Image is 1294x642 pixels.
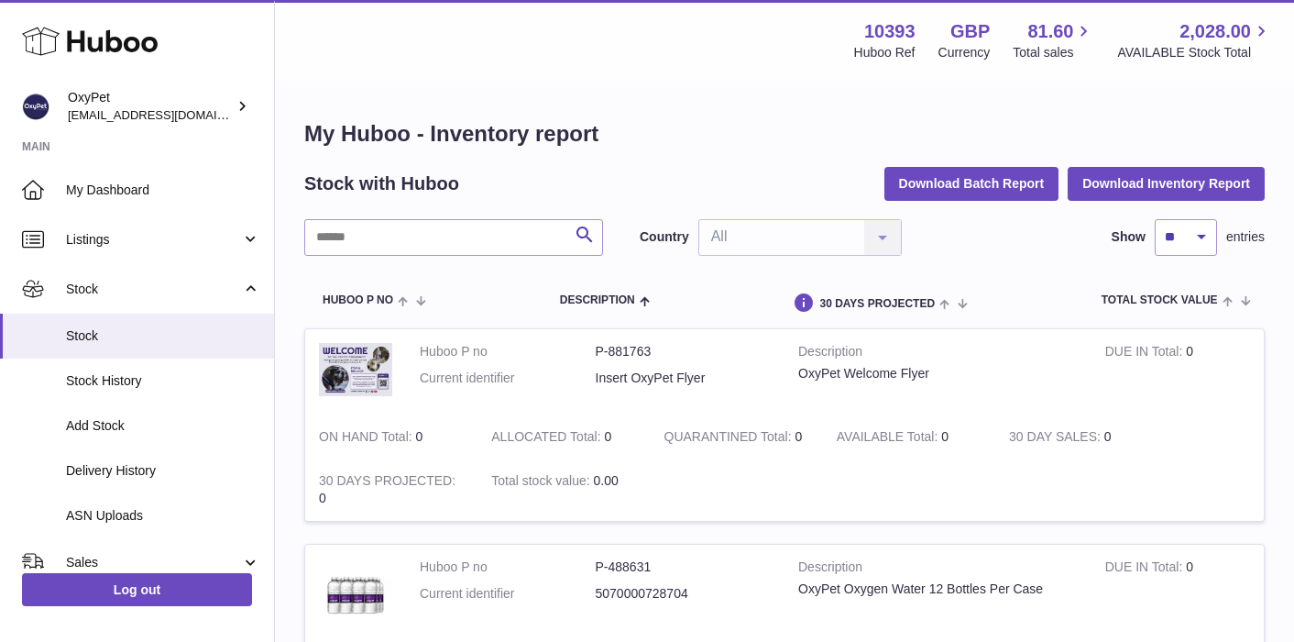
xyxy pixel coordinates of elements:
[819,298,935,310] span: 30 DAYS PROJECTED
[864,19,916,44] strong: 10393
[664,429,795,448] strong: QUARANTINED Total
[66,372,260,390] span: Stock History
[560,294,635,306] span: Description
[1013,19,1094,61] a: 81.60 Total sales
[304,119,1265,149] h1: My Huboo - Inventory report
[1009,429,1104,448] strong: 30 DAY SALES
[66,281,241,298] span: Stock
[854,44,916,61] div: Huboo Ref
[319,559,392,632] img: product image
[323,294,393,306] span: Huboo P no
[1013,44,1094,61] span: Total sales
[66,507,260,525] span: ASN Uploads
[319,473,455,493] strong: 30 DAYS PROJECTED
[823,415,995,459] td: 0
[66,231,241,249] span: Listings
[594,473,619,488] span: 0.00
[596,585,772,603] dd: 5070000728704
[22,573,252,606] a: Log out
[950,19,990,44] strong: GBP
[596,343,772,360] dd: P-881763
[66,327,260,345] span: Stock
[66,554,241,571] span: Sales
[491,473,593,493] strong: Total stock value
[66,182,260,199] span: My Dashboard
[319,343,392,396] img: product image
[837,429,941,448] strong: AVAILABLE Total
[1179,19,1251,44] span: 2,028.00
[420,559,596,576] dt: Huboo P no
[596,559,772,576] dd: P-488631
[1226,228,1265,246] span: entries
[66,417,260,435] span: Add Stock
[491,429,604,448] strong: ALLOCATED Total
[477,415,650,459] td: 0
[305,459,477,521] td: 0
[1117,44,1272,61] span: AVAILABLE Stock Total
[319,429,416,448] strong: ON HAND Total
[420,343,596,360] dt: Huboo P no
[420,370,596,387] dt: Current identifier
[1068,167,1265,200] button: Download Inventory Report
[1112,228,1146,246] label: Show
[1091,329,1264,415] td: 0
[798,559,1078,581] strong: Description
[1105,559,1186,579] strong: DUE IN Total
[640,228,689,246] label: Country
[68,89,233,124] div: OxyPet
[938,44,991,61] div: Currency
[884,167,1059,200] button: Download Batch Report
[1102,294,1218,306] span: Total stock value
[66,462,260,480] span: Delivery History
[995,415,1168,459] td: 0
[68,107,269,122] span: [EMAIL_ADDRESS][DOMAIN_NAME]
[420,585,596,603] dt: Current identifier
[798,343,1078,365] strong: Description
[798,581,1078,598] div: OxyPet Oxygen Water 12 Bottles Per Case
[596,370,772,387] dd: Insert OxyPet Flyer
[1105,344,1186,363] strong: DUE IN Total
[1027,19,1073,44] span: 81.60
[795,429,802,444] span: 0
[304,172,459,196] h2: Stock with Huboo
[798,365,1078,382] div: OxyPet Welcome Flyer
[1117,19,1272,61] a: 2,028.00 AVAILABLE Stock Total
[22,93,49,120] img: info@oxypet.co.uk
[305,415,477,459] td: 0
